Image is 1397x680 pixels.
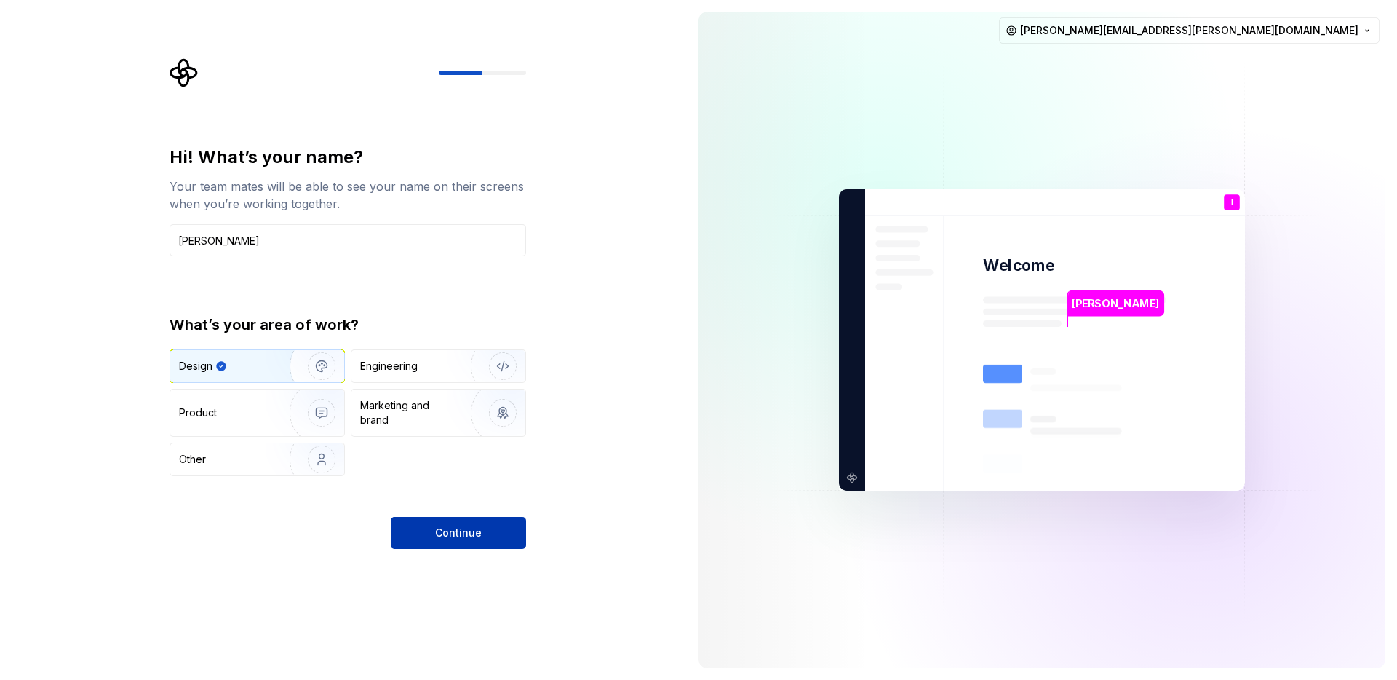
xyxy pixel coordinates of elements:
[179,359,212,373] div: Design
[170,178,526,213] div: Your team mates will be able to see your name on their screens when you’re working together.
[170,58,199,87] svg: Supernova Logo
[391,517,526,549] button: Continue
[999,17,1380,44] button: [PERSON_NAME][EMAIL_ADDRESS][PERSON_NAME][DOMAIN_NAME]
[179,452,206,467] div: Other
[179,406,217,420] div: Product
[1231,199,1233,207] p: I
[360,398,458,427] div: Marketing and brand
[983,255,1054,276] p: Welcome
[1020,23,1358,38] span: [PERSON_NAME][EMAIL_ADDRESS][PERSON_NAME][DOMAIN_NAME]
[170,146,526,169] div: Hi! What’s your name?
[1072,296,1159,312] p: [PERSON_NAME]
[360,359,418,373] div: Engineering
[435,526,482,540] span: Continue
[170,315,526,335] div: What’s your area of work?
[170,224,526,256] input: Han Solo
